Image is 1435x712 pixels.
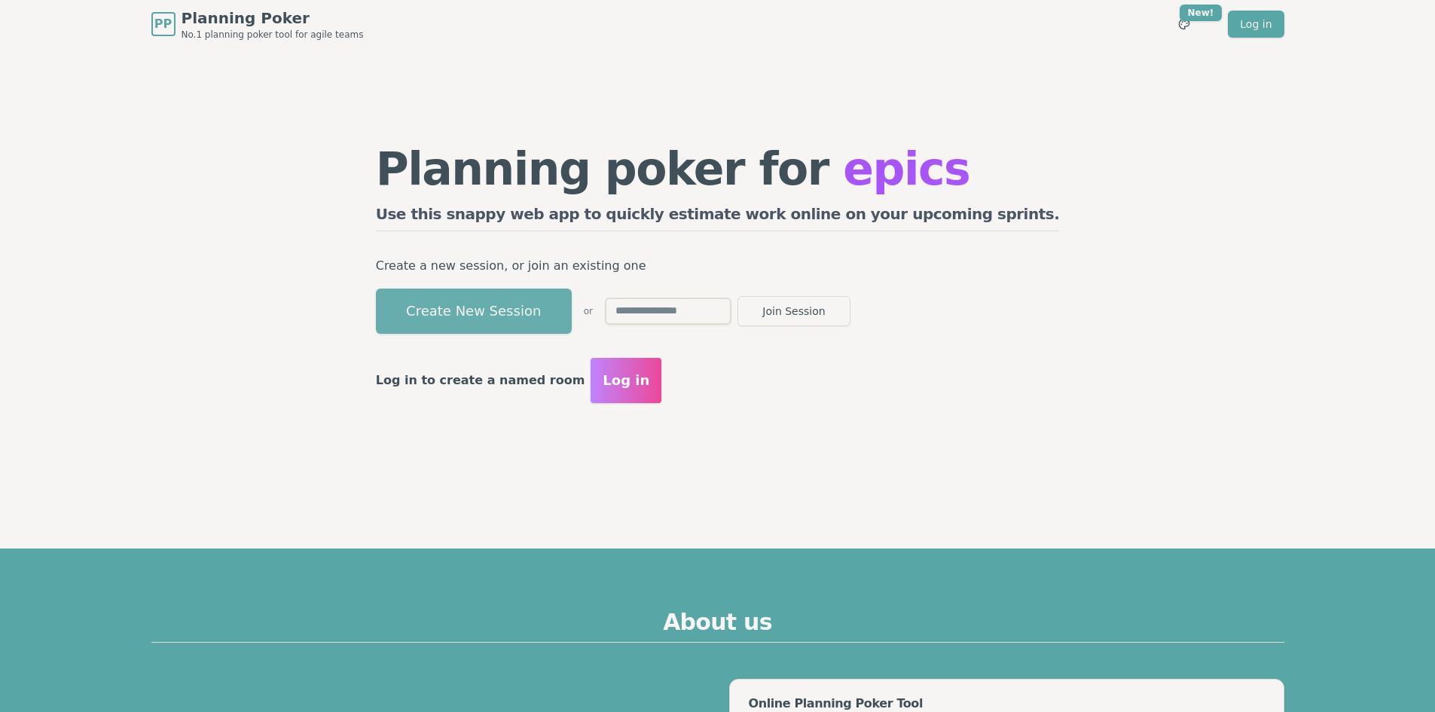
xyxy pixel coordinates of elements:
[376,255,1060,277] p: Create a new session, or join an existing one
[591,358,661,403] button: Log in
[376,370,585,391] p: Log in to create a named room
[748,698,1265,710] div: Online Planning Poker Tool
[376,203,1060,231] h2: Use this snappy web app to quickly estimate work online on your upcoming sprints.
[376,289,572,334] button: Create New Session
[584,305,593,317] span: or
[843,142,969,195] span: epics
[154,15,172,33] span: PP
[603,370,649,391] span: Log in
[182,8,364,29] span: Planning Poker
[1180,5,1223,21] div: New!
[151,8,364,41] a: PPPlanning PokerNo.1 planning poker tool for agile teams
[376,146,1060,191] h1: Planning poker for
[737,296,850,326] button: Join Session
[1171,11,1198,38] button: New!
[182,29,364,41] span: No.1 planning poker tool for agile teams
[151,609,1284,643] h2: About us
[1228,11,1284,38] a: Log in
